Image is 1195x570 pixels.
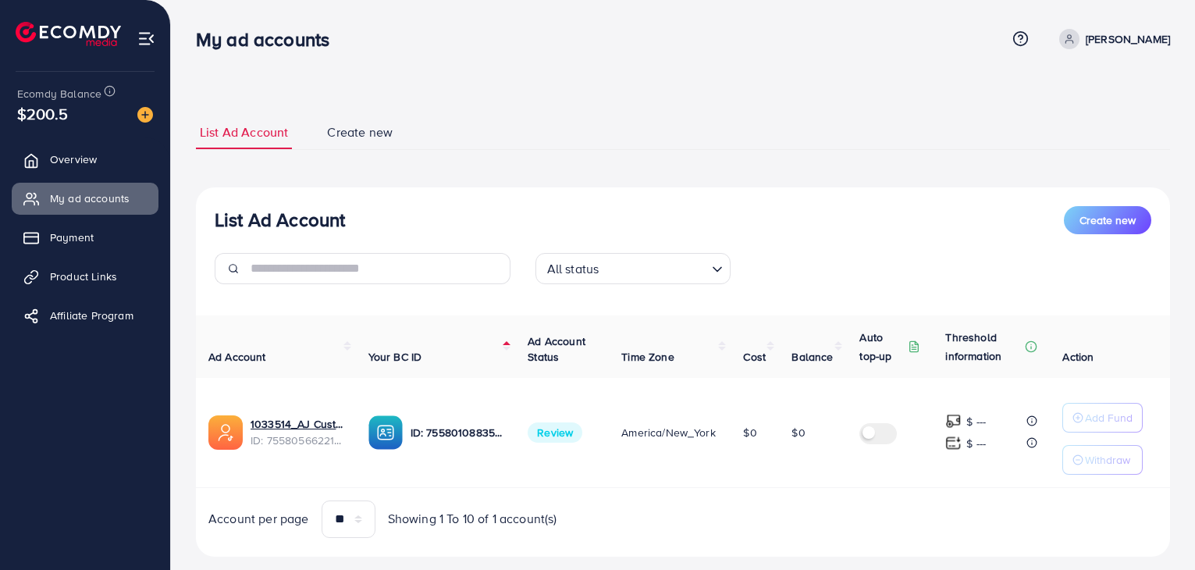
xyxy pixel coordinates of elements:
p: Threshold information [945,328,1022,365]
button: Create new [1064,206,1151,234]
img: ic-ba-acc.ded83a64.svg [368,415,403,450]
a: 1033514_AJ Customs TT Agency Account 1_1759747201388 [251,416,343,432]
span: Affiliate Program [50,308,133,323]
h3: My ad accounts [196,28,342,51]
img: top-up amount [945,413,962,429]
div: <span class='underline'>1033514_AJ Customs TT Agency Account 1_1759747201388</span></br>755805662... [251,416,343,448]
p: Auto top-up [859,328,905,365]
img: ic-ads-acc.e4c84228.svg [208,415,243,450]
span: Ad Account [208,349,266,365]
a: [PERSON_NAME] [1053,29,1170,49]
img: image [137,107,153,123]
button: Add Fund [1062,403,1143,433]
span: Account per page [208,510,309,528]
span: Create new [1079,212,1136,228]
span: Time Zone [621,349,674,365]
button: Withdraw [1062,445,1143,475]
a: Affiliate Program [12,300,158,331]
span: Review [528,422,582,443]
input: Search for option [603,255,705,280]
p: [PERSON_NAME] [1086,30,1170,48]
img: logo [16,22,121,46]
p: Withdraw [1085,451,1130,469]
p: $ --- [966,412,986,431]
span: My ad accounts [50,191,130,206]
span: Product Links [50,269,117,284]
p: Add Fund [1085,408,1133,427]
span: ID: 7558056622124187649 [251,433,343,448]
h3: List Ad Account [215,208,345,231]
span: List Ad Account [200,123,288,141]
iframe: Chat [1129,500,1183,558]
span: Ad Account Status [528,333,585,365]
span: Showing 1 To 10 of 1 account(s) [388,510,557,528]
span: Ecomdy Balance [17,86,101,102]
span: Payment [50,230,94,245]
span: America/New_York [621,425,716,440]
span: All status [544,258,603,280]
img: menu [137,30,155,48]
span: Cost [743,349,766,365]
img: top-up amount [945,435,962,451]
span: $0 [791,425,805,440]
a: Payment [12,222,158,253]
a: Overview [12,144,158,175]
span: Your BC ID [368,349,422,365]
span: $0 [743,425,756,440]
a: My ad accounts [12,183,158,214]
p: ID: 7558010883557834768 [411,423,503,442]
span: Create new [327,123,393,141]
a: Product Links [12,261,158,292]
span: Balance [791,349,833,365]
span: Action [1062,349,1094,365]
span: Overview [50,151,97,167]
span: $200.5 [17,102,68,125]
p: $ --- [966,434,986,453]
div: Search for option [535,253,731,284]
